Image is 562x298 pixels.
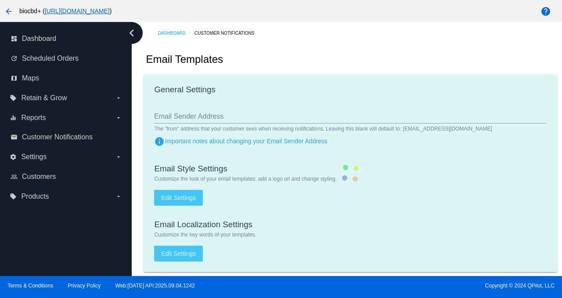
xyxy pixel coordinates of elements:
[115,153,122,160] i: arrow_drop_down
[22,173,56,181] span: Customers
[11,134,18,141] i: email
[21,193,49,200] span: Products
[11,71,122,85] a: map Maps
[11,32,122,46] a: dashboard Dashboard
[11,173,18,180] i: people_outline
[21,114,46,122] span: Reports
[22,35,56,43] span: Dashboard
[22,55,79,62] span: Scheduled Orders
[45,7,110,15] a: [URL][DOMAIN_NAME]
[540,6,551,17] mat-icon: help
[115,193,122,200] i: arrow_drop_down
[11,55,18,62] i: update
[125,26,139,40] i: chevron_left
[158,26,195,40] a: Dashboard
[115,94,122,102] i: arrow_drop_down
[195,26,262,40] a: Customer Notifications
[288,283,555,289] span: Copyright © 2024 QPilot, LLC
[11,170,122,184] a: people_outline Customers
[21,94,67,102] span: Retain & Grow
[115,283,195,289] a: Web:[DATE] API:2025.09.04.1242
[7,283,53,289] a: Terms & Conditions
[10,114,17,121] i: equalizer
[19,7,112,15] span: biocbd+ ( )
[10,153,17,160] i: settings
[10,193,17,200] i: local_offer
[11,35,18,42] i: dashboard
[68,283,101,289] a: Privacy Policy
[22,133,93,141] span: Customer Notifications
[4,6,14,17] mat-icon: arrow_back
[10,94,17,102] i: local_offer
[11,75,18,82] i: map
[11,51,122,65] a: update Scheduled Orders
[146,53,223,65] h2: Email Templates
[11,130,122,144] a: email Customer Notifications
[22,74,39,82] span: Maps
[21,153,47,161] span: Settings
[115,114,122,121] i: arrow_drop_down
